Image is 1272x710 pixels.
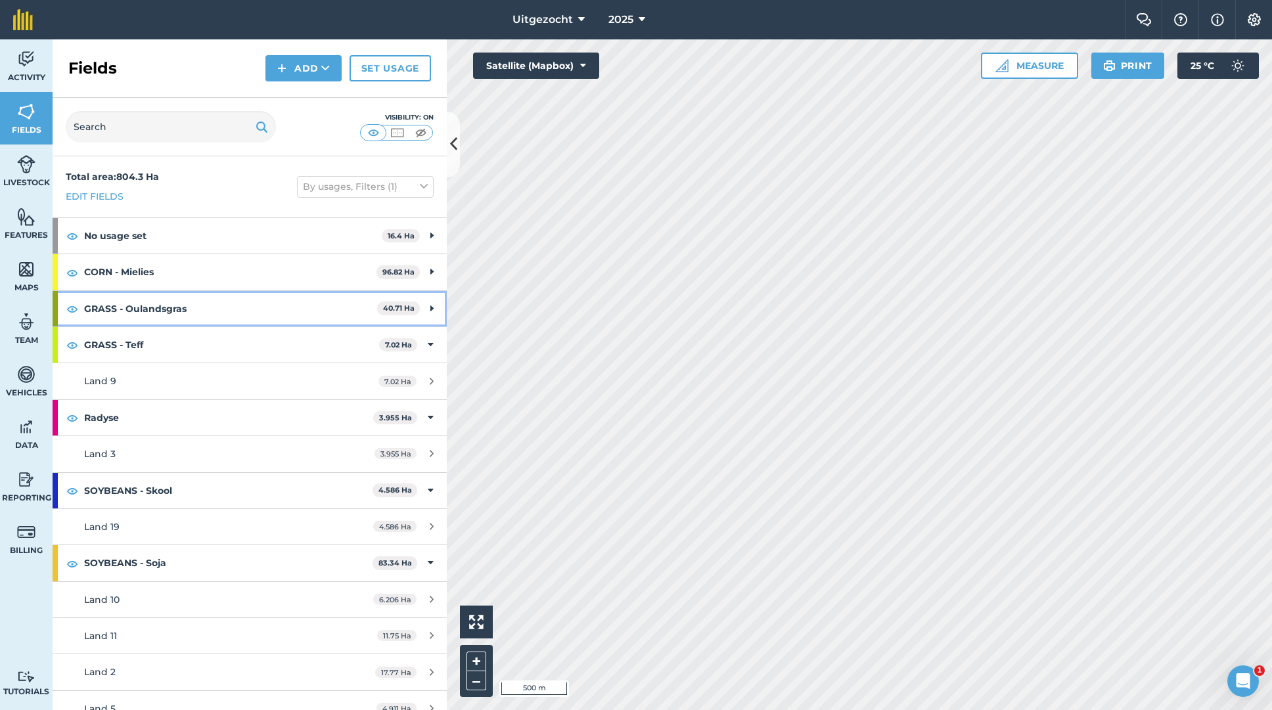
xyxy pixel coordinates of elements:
[84,473,373,508] strong: SOYBEANS - Skool
[66,111,276,143] input: Search
[53,473,447,508] div: SOYBEANS - Skool4.586 Ha
[53,291,447,326] div: GRASS - Oulandsgras40.71 Ha
[84,400,373,435] strong: Radyse
[17,417,35,437] img: svg+xml;base64,PD94bWwgdmVyc2lvbj0iMS4wIiBlbmNvZGluZz0idXRmLTgiPz4KPCEtLSBHZW5lcmF0b3I6IEFkb2JlIE...
[84,448,116,460] span: Land 3
[466,652,486,671] button: +
[66,265,78,280] img: svg+xml;base64,PHN2ZyB4bWxucz0iaHR0cDovL3d3dy53My5vcmcvMjAwMC9zdmciIHdpZHRoPSIxOCIgaGVpZ2h0PSIyNC...
[84,375,116,387] span: Land 9
[53,582,447,617] a: Land 106.206 Ha
[1254,665,1265,676] span: 1
[84,630,117,642] span: Land 11
[512,12,573,28] span: Uitgezocht
[1136,13,1152,26] img: Two speech bubbles overlapping with the left bubble in the forefront
[377,630,417,641] span: 11.75 Ha
[981,53,1078,79] button: Measure
[265,55,342,81] button: Add
[66,410,78,426] img: svg+xml;base64,PHN2ZyB4bWxucz0iaHR0cDovL3d3dy53My5vcmcvMjAwMC9zdmciIHdpZHRoPSIxOCIgaGVpZ2h0PSIyNC...
[84,291,377,326] strong: GRASS - Oulandsgras
[1191,53,1214,79] span: 25 ° C
[53,436,447,472] a: Land 33.955 Ha
[53,327,447,363] div: GRASS - Teff7.02 Ha
[66,189,124,204] a: Edit fields
[1177,53,1259,79] button: 25 °C
[1227,665,1259,697] iframe: Intercom live chat
[53,218,447,254] div: No usage set16.4 Ha
[66,556,78,571] img: svg+xml;base64,PHN2ZyB4bWxucz0iaHR0cDovL3d3dy53My5vcmcvMjAwMC9zdmciIHdpZHRoPSIxOCIgaGVpZ2h0PSIyNC...
[53,254,447,290] div: CORN - Mielies96.82 Ha
[17,259,35,279] img: svg+xml;base64,PHN2ZyB4bWxucz0iaHR0cDovL3d3dy53My5vcmcvMjAwMC9zdmciIHdpZHRoPSI1NiIgaGVpZ2h0PSI2MC...
[66,337,78,353] img: svg+xml;base64,PHN2ZyB4bWxucz0iaHR0cDovL3d3dy53My5vcmcvMjAwMC9zdmciIHdpZHRoPSIxOCIgaGVpZ2h0PSIyNC...
[84,545,373,581] strong: SOYBEANS - Soja
[17,207,35,227] img: svg+xml;base64,PHN2ZyB4bWxucz0iaHR0cDovL3d3dy53My5vcmcvMjAwMC9zdmciIHdpZHRoPSI1NiIgaGVpZ2h0PSI2MC...
[608,12,633,28] span: 2025
[297,176,434,197] button: By usages, Filters (1)
[385,340,412,349] strong: 7.02 Ha
[68,58,117,79] h2: Fields
[469,615,484,629] img: Four arrows, one pointing top left, one top right, one bottom right and the last bottom left
[383,303,415,313] strong: 40.71 Ha
[53,545,447,581] div: SOYBEANS - Soja83.34 Ha
[382,267,415,277] strong: 96.82 Ha
[84,594,120,606] span: Land 10
[84,218,382,254] strong: No usage set
[53,400,447,435] div: Radyse3.955 Ha
[995,59,1009,72] img: Ruler icon
[473,53,599,79] button: Satellite (Mapbox)
[1225,53,1251,79] img: svg+xml;base64,PD94bWwgdmVyc2lvbj0iMS4wIiBlbmNvZGluZz0idXRmLTgiPz4KPCEtLSBHZW5lcmF0b3I6IEFkb2JlIE...
[84,327,379,363] strong: GRASS - Teff
[373,521,417,532] span: 4.586 Ha
[1173,13,1189,26] img: A question mark icon
[53,654,447,690] a: Land 217.77 Ha
[466,671,486,690] button: –
[379,413,412,422] strong: 3.955 Ha
[375,448,417,459] span: 3.955 Ha
[1211,12,1224,28] img: svg+xml;base64,PHN2ZyB4bWxucz0iaHR0cDovL3d3dy53My5vcmcvMjAwMC9zdmciIHdpZHRoPSIxNyIgaGVpZ2h0PSIxNy...
[66,301,78,317] img: svg+xml;base64,PHN2ZyB4bWxucz0iaHR0cDovL3d3dy53My5vcmcvMjAwMC9zdmciIHdpZHRoPSIxOCIgaGVpZ2h0PSIyNC...
[256,119,268,135] img: svg+xml;base64,PHN2ZyB4bWxucz0iaHR0cDovL3d3dy53My5vcmcvMjAwMC9zdmciIHdpZHRoPSIxOSIgaGVpZ2h0PSIyNC...
[388,231,415,240] strong: 16.4 Ha
[84,521,120,533] span: Land 19
[350,55,431,81] a: Set usage
[360,112,434,123] div: Visibility: On
[17,154,35,174] img: svg+xml;base64,PD94bWwgdmVyc2lvbj0iMS4wIiBlbmNvZGluZz0idXRmLTgiPz4KPCEtLSBHZW5lcmF0b3I6IEFkb2JlIE...
[373,594,417,605] span: 6.206 Ha
[53,363,447,399] a: Land 97.02 Ha
[17,470,35,489] img: svg+xml;base64,PD94bWwgdmVyc2lvbj0iMS4wIiBlbmNvZGluZz0idXRmLTgiPz4KPCEtLSBHZW5lcmF0b3I6IEFkb2JlIE...
[53,618,447,654] a: Land 1111.75 Ha
[53,509,447,544] a: Land 194.586 Ha
[17,49,35,69] img: svg+xml;base64,PD94bWwgdmVyc2lvbj0iMS4wIiBlbmNvZGluZz0idXRmLTgiPz4KPCEtLSBHZW5lcmF0b3I6IEFkb2JlIE...
[84,666,116,678] span: Land 2
[378,558,412,567] strong: 83.34 Ha
[13,9,33,30] img: fieldmargin Logo
[365,126,382,139] img: svg+xml;base64,PHN2ZyB4bWxucz0iaHR0cDovL3d3dy53My5vcmcvMjAwMC9zdmciIHdpZHRoPSI1MCIgaGVpZ2h0PSI0MC...
[66,228,78,244] img: svg+xml;base64,PHN2ZyB4bWxucz0iaHR0cDovL3d3dy53My5vcmcvMjAwMC9zdmciIHdpZHRoPSIxOCIgaGVpZ2h0PSIyNC...
[378,485,412,495] strong: 4.586 Ha
[17,522,35,542] img: svg+xml;base64,PD94bWwgdmVyc2lvbj0iMS4wIiBlbmNvZGluZz0idXRmLTgiPz4KPCEtLSBHZW5lcmF0b3I6IEFkb2JlIE...
[1246,13,1262,26] img: A cog icon
[66,483,78,499] img: svg+xml;base64,PHN2ZyB4bWxucz0iaHR0cDovL3d3dy53My5vcmcvMjAwMC9zdmciIHdpZHRoPSIxOCIgaGVpZ2h0PSIyNC...
[17,102,35,122] img: svg+xml;base64,PHN2ZyB4bWxucz0iaHR0cDovL3d3dy53My5vcmcvMjAwMC9zdmciIHdpZHRoPSI1NiIgaGVpZ2h0PSI2MC...
[375,667,417,678] span: 17.77 Ha
[66,171,159,183] strong: Total area : 804.3 Ha
[1091,53,1165,79] button: Print
[17,671,35,683] img: svg+xml;base64,PD94bWwgdmVyc2lvbj0iMS4wIiBlbmNvZGluZz0idXRmLTgiPz4KPCEtLSBHZW5lcmF0b3I6IEFkb2JlIE...
[1103,58,1116,74] img: svg+xml;base64,PHN2ZyB4bWxucz0iaHR0cDovL3d3dy53My5vcmcvMjAwMC9zdmciIHdpZHRoPSIxOSIgaGVpZ2h0PSIyNC...
[84,254,376,290] strong: CORN - Mielies
[389,126,405,139] img: svg+xml;base64,PHN2ZyB4bWxucz0iaHR0cDovL3d3dy53My5vcmcvMjAwMC9zdmciIHdpZHRoPSI1MCIgaGVpZ2h0PSI0MC...
[413,126,429,139] img: svg+xml;base64,PHN2ZyB4bWxucz0iaHR0cDovL3d3dy53My5vcmcvMjAwMC9zdmciIHdpZHRoPSI1MCIgaGVpZ2h0PSI0MC...
[17,365,35,384] img: svg+xml;base64,PD94bWwgdmVyc2lvbj0iMS4wIiBlbmNvZGluZz0idXRmLTgiPz4KPCEtLSBHZW5lcmF0b3I6IEFkb2JlIE...
[17,312,35,332] img: svg+xml;base64,PD94bWwgdmVyc2lvbj0iMS4wIiBlbmNvZGluZz0idXRmLTgiPz4KPCEtLSBHZW5lcmF0b3I6IEFkb2JlIE...
[378,376,417,387] span: 7.02 Ha
[277,60,286,76] img: svg+xml;base64,PHN2ZyB4bWxucz0iaHR0cDovL3d3dy53My5vcmcvMjAwMC9zdmciIHdpZHRoPSIxNCIgaGVpZ2h0PSIyNC...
